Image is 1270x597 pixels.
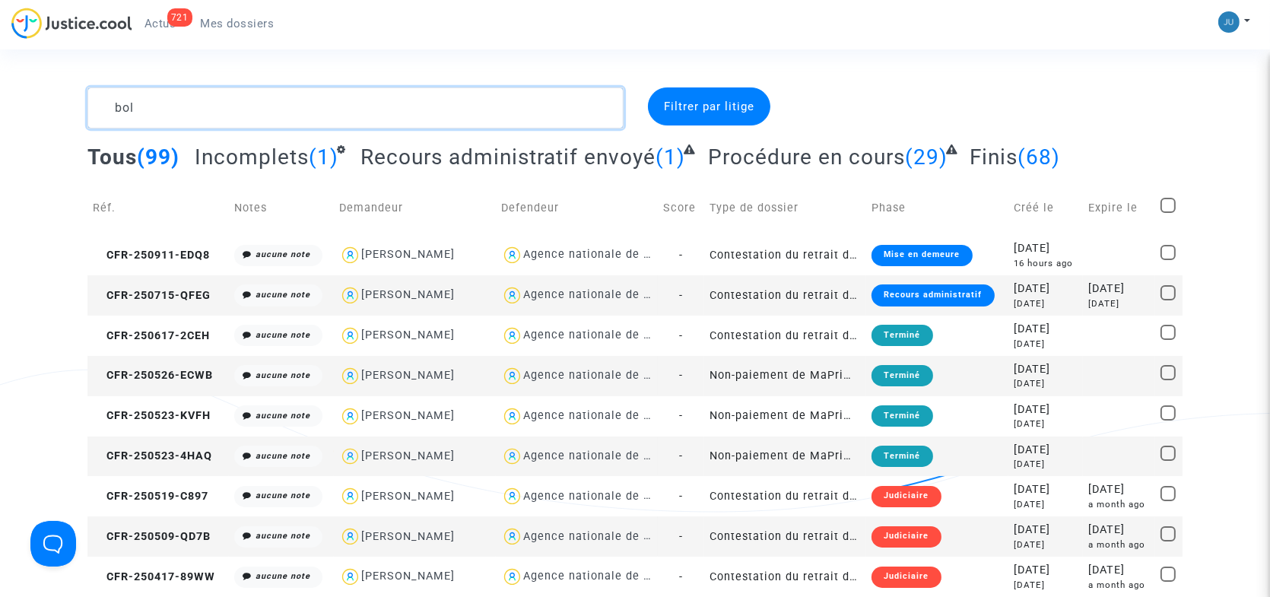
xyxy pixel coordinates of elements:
[1014,297,1078,310] div: [DATE]
[339,244,361,266] img: icon-user.svg
[361,329,455,341] div: [PERSON_NAME]
[704,516,866,557] td: Contestation du retrait de [PERSON_NAME] par l'ANAH (mandataire)
[523,409,691,422] div: Agence nationale de l'habitat
[872,446,932,467] div: Terminé
[144,17,176,30] span: Actus
[339,485,361,507] img: icon-user.svg
[1218,11,1240,33] img: b1d492b86f2d46b947859bee3e508d1e
[679,530,683,543] span: -
[361,369,455,382] div: [PERSON_NAME]
[501,566,523,588] img: icon-user.svg
[93,249,210,262] span: CFR-250911-EDQ8
[872,325,932,346] div: Terminé
[87,181,229,235] td: Réf.
[679,289,683,302] span: -
[1088,522,1150,538] div: [DATE]
[501,405,523,427] img: icon-user.svg
[872,405,932,427] div: Terminé
[256,330,310,340] i: aucune note
[704,356,866,396] td: Non-paiement de MaPrimeRenov' par l'ANAH (mandataire)
[872,284,994,306] div: Recours administratif
[656,144,685,170] span: (1)
[361,449,455,462] div: [PERSON_NAME]
[167,8,192,27] div: 721
[360,144,656,170] span: Recours administratif envoyé
[523,288,691,301] div: Agence nationale de l'habitat
[1018,144,1060,170] span: (68)
[501,446,523,468] img: icon-user.svg
[501,526,523,548] img: icon-user.svg
[87,144,137,170] span: Tous
[866,181,1008,235] td: Phase
[93,530,211,543] span: CFR-250509-QD7B
[1014,481,1078,498] div: [DATE]
[679,249,683,262] span: -
[704,235,866,275] td: Contestation du retrait de [PERSON_NAME] par l'ANAH (mandataire)
[679,369,683,382] span: -
[1014,240,1078,257] div: [DATE]
[256,491,310,500] i: aucune note
[704,437,866,477] td: Non-paiement de MaPrimeRenov' par l'ANAH (mandataire)
[664,100,754,113] span: Filtrer par litige
[11,8,132,39] img: jc-logo.svg
[309,144,338,170] span: (1)
[501,325,523,347] img: icon-user.svg
[1088,297,1150,310] div: [DATE]
[704,275,866,316] td: Contestation du retrait de [PERSON_NAME] par l'ANAH (mandataire)
[872,365,932,386] div: Terminé
[361,409,455,422] div: [PERSON_NAME]
[1014,418,1078,430] div: [DATE]
[872,526,941,548] div: Judiciaire
[704,316,866,356] td: Contestation du retrait de [PERSON_NAME] par l'ANAH (mandataire)
[201,17,275,30] span: Mes dossiers
[1014,562,1078,579] div: [DATE]
[339,325,361,347] img: icon-user.svg
[679,570,683,583] span: -
[339,566,361,588] img: icon-user.svg
[872,486,941,507] div: Judiciaire
[1008,181,1083,235] td: Créé le
[1014,538,1078,551] div: [DATE]
[1014,377,1078,390] div: [DATE]
[501,485,523,507] img: icon-user.svg
[1014,281,1078,297] div: [DATE]
[1014,321,1078,338] div: [DATE]
[132,12,189,35] a: 721Actus
[30,521,76,567] iframe: Help Scout Beacon - Open
[1088,481,1150,498] div: [DATE]
[1014,257,1078,270] div: 16 hours ago
[501,365,523,387] img: icon-user.svg
[1014,338,1078,351] div: [DATE]
[189,12,287,35] a: Mes dossiers
[256,411,310,421] i: aucune note
[339,446,361,468] img: icon-user.svg
[501,284,523,306] img: icon-user.svg
[523,530,691,543] div: Agence nationale de l'habitat
[523,248,691,261] div: Agence nationale de l'habitat
[704,476,866,516] td: Contestation du retrait de [PERSON_NAME] par l'ANAH (mandataire)
[256,531,310,541] i: aucune note
[1083,181,1155,235] td: Expire le
[256,290,310,300] i: aucune note
[93,449,212,462] span: CFR-250523-4HAQ
[679,409,683,422] span: -
[1014,442,1078,459] div: [DATE]
[970,144,1018,170] span: Finis
[339,526,361,548] img: icon-user.svg
[339,284,361,306] img: icon-user.svg
[872,567,941,588] div: Judiciaire
[679,449,683,462] span: -
[361,288,455,301] div: [PERSON_NAME]
[501,244,523,266] img: icon-user.svg
[361,248,455,261] div: [PERSON_NAME]
[905,144,948,170] span: (29)
[523,570,691,583] div: Agence nationale de l'habitat
[679,329,683,342] span: -
[679,490,683,503] span: -
[195,144,309,170] span: Incomplets
[256,571,310,581] i: aucune note
[93,409,211,422] span: CFR-250523-KVFH
[658,181,704,235] td: Score
[1088,579,1150,592] div: a month ago
[229,181,334,235] td: Notes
